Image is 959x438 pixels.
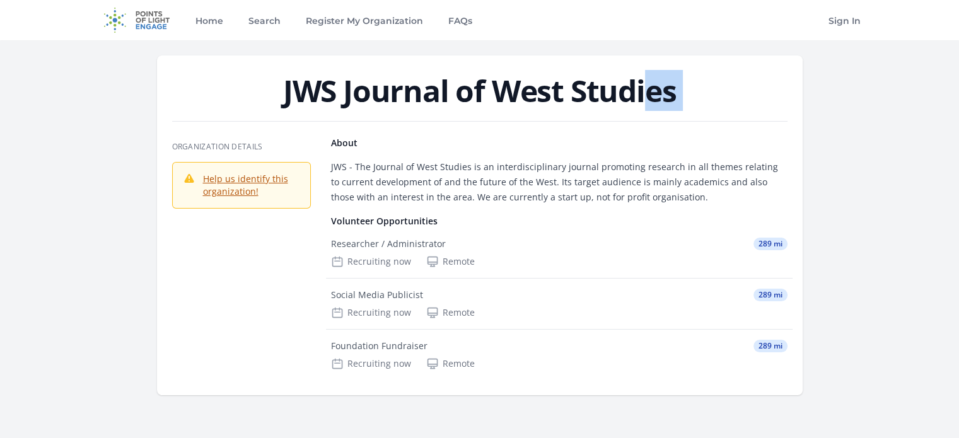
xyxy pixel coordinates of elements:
div: Recruiting now [331,255,411,268]
span: 289 mi [753,340,788,352]
div: Social Media Publicist [331,289,423,301]
div: Researcher / Administrator [331,238,446,250]
div: Remote [426,255,475,268]
div: Remote [426,306,475,319]
a: Help us identify this organization! [203,173,288,197]
a: Foundation Fundraiser 289 mi Recruiting now Remote [326,330,793,380]
h4: Volunteer Opportunities [331,215,788,228]
span: 289 mi [753,289,788,301]
div: Foundation Fundraiser [331,340,427,352]
div: Remote [426,357,475,370]
a: Social Media Publicist 289 mi Recruiting now Remote [326,279,793,329]
h3: Organization Details [172,142,311,152]
span: 289 mi [753,238,788,250]
div: Recruiting now [331,306,411,319]
h1: JWS Journal of West Studies [172,76,788,106]
p: JWS - The Journal of West Studies is an interdisciplinary journal promoting research in all theme... [331,159,788,205]
h4: About [331,137,788,149]
div: Recruiting now [331,357,411,370]
a: Researcher / Administrator 289 mi Recruiting now Remote [326,228,793,278]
